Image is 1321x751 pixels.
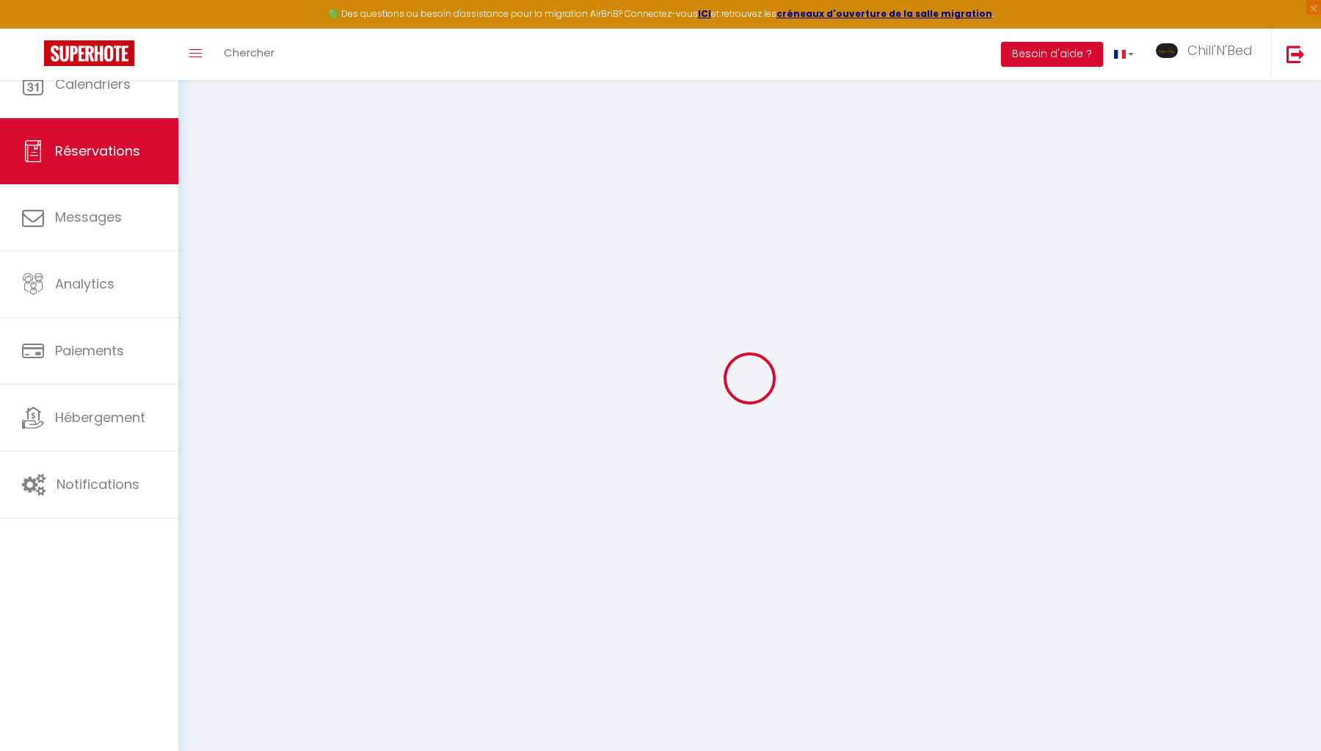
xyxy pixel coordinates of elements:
span: Chill'N'Bed [1187,41,1253,59]
span: Paiements [55,341,124,360]
a: ... Chill'N'Bed [1145,29,1271,80]
span: Chercher [224,45,274,60]
a: créneaux d'ouverture de la salle migration [776,7,992,20]
button: Ouvrir le widget de chat LiveChat [12,6,56,50]
span: Notifications [57,475,139,493]
img: logout [1287,45,1305,63]
span: Hébergement [55,408,145,427]
button: Besoin d'aide ? [1001,42,1103,67]
span: Calendriers [55,75,131,93]
a: ICI [698,7,711,20]
img: ... [1156,43,1178,58]
span: Réservations [55,142,140,160]
img: Super Booking [44,40,134,66]
a: Chercher [213,29,285,80]
span: Messages [55,208,122,226]
span: Analytics [55,275,114,293]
